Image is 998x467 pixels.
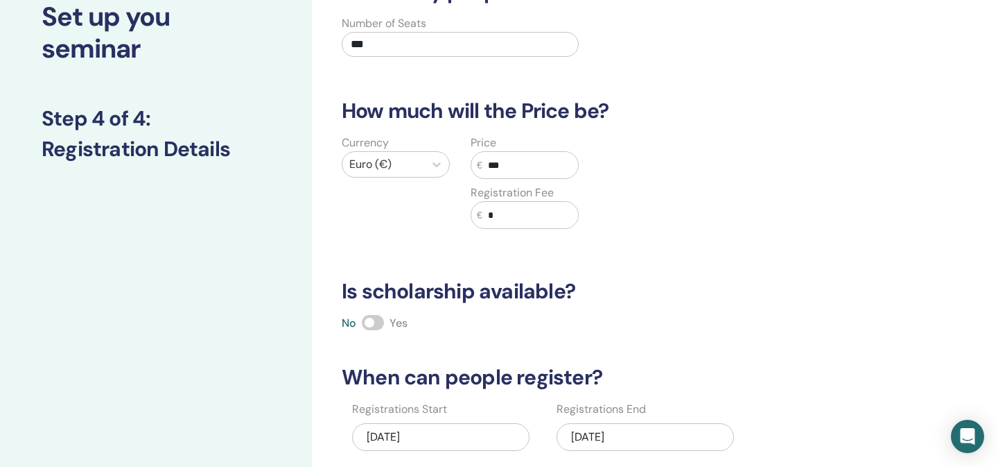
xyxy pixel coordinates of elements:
[333,365,866,390] h3: When can people register?
[477,208,482,223] span: €
[951,420,984,453] div: Open Intercom Messenger
[42,1,270,65] h2: Set up you seminar
[333,99,866,124] h3: How much will the Price be?
[471,185,554,201] label: Registration Fee
[352,401,447,418] label: Registrations Start
[389,316,408,330] span: Yes
[342,15,426,32] label: Number of Seats
[471,135,496,151] label: Price
[342,135,389,151] label: Currency
[42,137,270,162] h3: Registration Details
[477,158,482,173] span: €
[333,279,866,304] h3: Is scholarship available?
[557,423,734,451] div: [DATE]
[42,106,270,131] h3: Step 4 of 4 :
[557,401,646,418] label: Registrations End
[342,316,356,330] span: No
[352,423,529,451] div: [DATE]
